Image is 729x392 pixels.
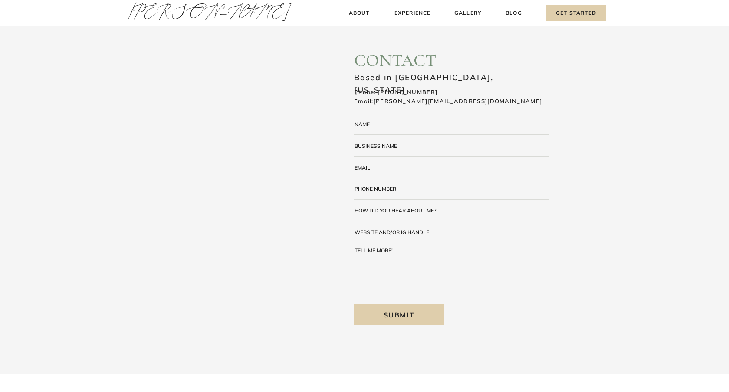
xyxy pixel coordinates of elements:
[355,229,433,235] div: website and/or ig handle
[354,304,444,325] a: Submit
[546,5,606,21] a: Get Started
[355,143,414,148] div: business name
[346,9,372,18] a: About
[355,121,374,127] div: Name
[354,50,547,69] h2: contact
[355,248,410,253] div: tell me more!
[354,88,568,106] h3: Phone: [PHONE_NUMBER] Email:
[504,9,524,18] a: Blog
[355,208,441,213] div: how did you hear about me?
[393,9,432,18] a: Experience
[354,72,532,79] h3: Based in [GEOGRAPHIC_DATA], [US_STATE]
[355,186,410,191] div: Phone number
[355,165,378,170] div: email
[453,9,483,18] a: Gallery
[374,98,542,105] a: [PERSON_NAME][EMAIL_ADDRESS][DOMAIN_NAME]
